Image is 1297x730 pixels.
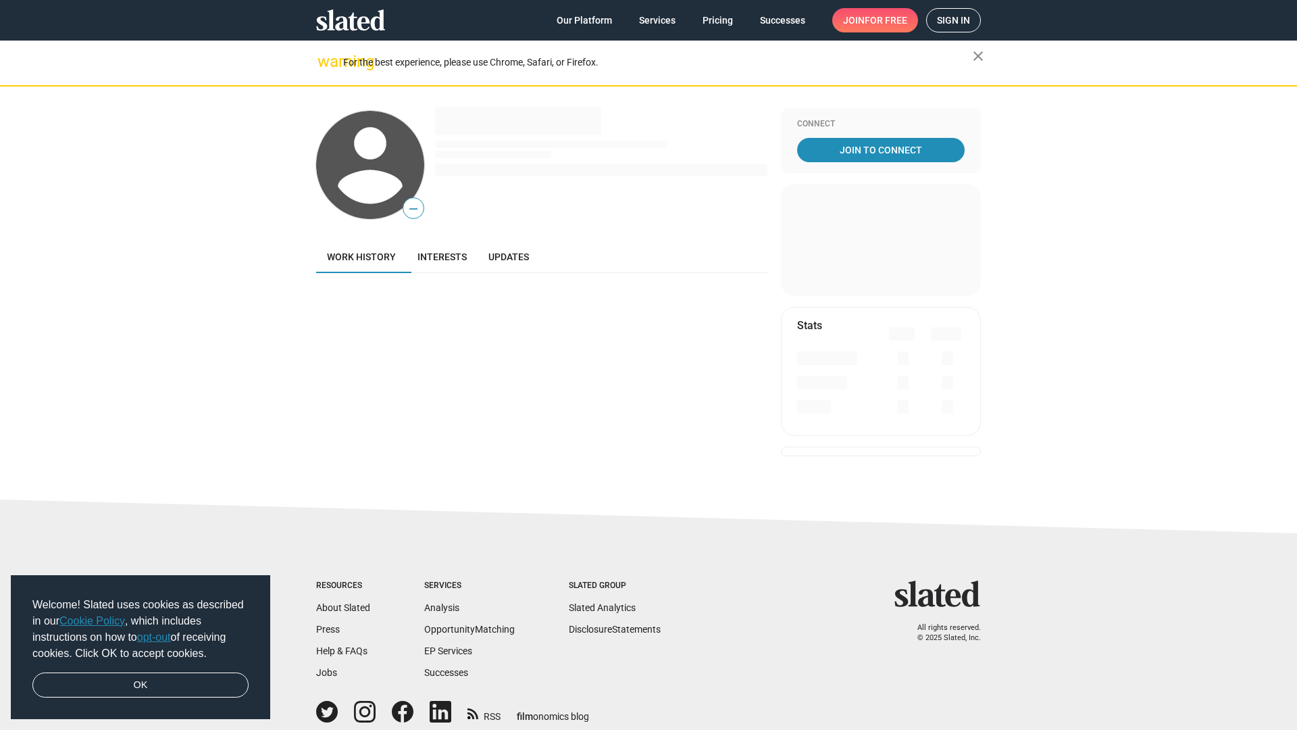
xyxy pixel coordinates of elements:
[937,9,970,32] span: Sign in
[517,700,589,723] a: filmonomics blog
[628,8,686,32] a: Services
[488,251,529,262] span: Updates
[569,624,661,635] a: DisclosureStatements
[749,8,816,32] a: Successes
[343,53,973,72] div: For the best experience, please use Chrome, Safari, or Firefox.
[569,581,661,591] div: Slated Group
[569,602,636,613] a: Slated Analytics
[417,251,467,262] span: Interests
[865,8,907,32] span: for free
[517,711,533,722] span: film
[424,624,515,635] a: OpportunityMatching
[32,597,249,662] span: Welcome! Slated uses cookies as described in our , which includes instructions on how to of recei...
[639,8,676,32] span: Services
[424,602,459,613] a: Analysis
[703,8,733,32] span: Pricing
[407,241,478,273] a: Interests
[557,8,612,32] span: Our Platform
[424,667,468,678] a: Successes
[970,48,986,64] mat-icon: close
[316,646,367,656] a: Help & FAQs
[546,8,623,32] a: Our Platform
[327,251,396,262] span: Work history
[316,624,340,635] a: Press
[832,8,918,32] a: Joinfor free
[316,602,370,613] a: About Slated
[316,581,370,591] div: Resources
[11,575,270,720] div: cookieconsent
[424,581,515,591] div: Services
[797,318,822,333] mat-card-title: Stats
[316,667,337,678] a: Jobs
[760,8,805,32] span: Successes
[317,53,334,70] mat-icon: warning
[424,646,472,656] a: EP Services
[59,615,125,627] a: Cookie Policy
[467,702,501,723] a: RSS
[403,200,424,218] span: —
[926,8,981,32] a: Sign in
[32,673,249,698] a: dismiss cookie message
[692,8,744,32] a: Pricing
[316,241,407,273] a: Work history
[903,623,981,643] p: All rights reserved. © 2025 Slated, Inc.
[137,631,171,643] a: opt-out
[797,119,965,130] div: Connect
[800,138,962,162] span: Join To Connect
[797,138,965,162] a: Join To Connect
[478,241,540,273] a: Updates
[843,8,907,32] span: Join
